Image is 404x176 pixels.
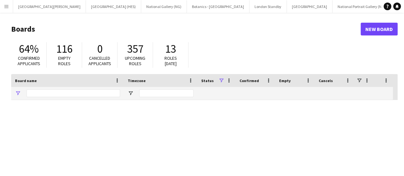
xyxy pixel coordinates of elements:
button: Open Filter Menu [15,90,21,96]
span: Status [201,78,214,83]
button: Botanics - [GEOGRAPHIC_DATA] [187,0,249,13]
span: Roles [DATE] [164,55,177,66]
span: Confirmed applicants [18,55,40,66]
h1: Boards [11,24,361,34]
span: Cancelled applicants [88,55,111,66]
button: National Gallery (NG) [141,0,187,13]
span: Board name [15,78,37,83]
span: Timezone [128,78,146,83]
span: Cancels [319,78,333,83]
button: [GEOGRAPHIC_DATA] [287,0,332,13]
a: New Board [361,23,398,35]
button: [GEOGRAPHIC_DATA] (HES) [86,0,141,13]
span: Empty roles [58,55,71,66]
span: 13 [165,42,176,56]
span: 0 [97,42,103,56]
span: Empty [279,78,291,83]
input: Board name Filter Input [27,89,120,97]
button: London Standby [249,0,287,13]
span: 357 [127,42,143,56]
span: 116 [56,42,72,56]
span: Confirmed [240,78,259,83]
span: Upcoming roles [125,55,145,66]
input: Timezone Filter Input [139,89,194,97]
button: [GEOGRAPHIC_DATA][PERSON_NAME] [13,0,86,13]
span: 64% [19,42,39,56]
button: National Portrait Gallery (NPG) [332,0,393,13]
button: Open Filter Menu [128,90,133,96]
